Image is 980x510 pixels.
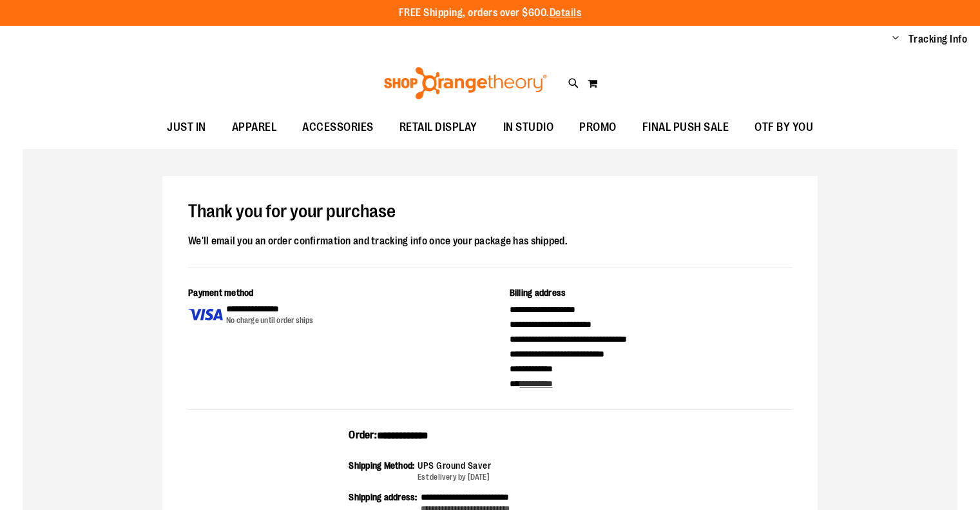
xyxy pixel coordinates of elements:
h1: Thank you for your purchase [188,202,792,222]
a: Details [550,7,582,19]
a: PROMO [566,113,629,142]
a: RETAIL DISPLAY [387,113,490,142]
div: Payment method [188,286,471,302]
a: FINAL PUSH SALE [629,113,742,142]
span: ACCESSORIES [302,113,374,142]
div: No charge until order ships [226,315,314,326]
span: Est delivery by [DATE] [418,473,490,482]
img: Shop Orangetheory [382,67,549,99]
a: APPAREL [219,113,290,142]
span: FINAL PUSH SALE [642,113,729,142]
div: UPS Ground Saver [418,459,491,472]
a: Tracking Info [908,32,968,46]
div: Shipping Method: [349,459,418,483]
span: JUST IN [167,113,206,142]
div: Billing address [510,286,793,302]
span: APPAREL [232,113,277,142]
img: Payment type icon [188,302,223,326]
span: PROMO [579,113,617,142]
span: RETAIL DISPLAY [399,113,477,142]
button: Account menu [892,33,899,46]
a: ACCESSORIES [289,113,387,142]
div: We'll email you an order confirmation and tracking info once your package has shipped. [188,233,792,250]
span: IN STUDIO [503,113,554,142]
p: FREE Shipping, orders over $600. [399,6,582,21]
a: IN STUDIO [490,113,567,142]
a: JUST IN [154,113,219,142]
a: OTF BY YOU [742,113,826,142]
span: OTF BY YOU [754,113,813,142]
div: Order: [349,428,631,451]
